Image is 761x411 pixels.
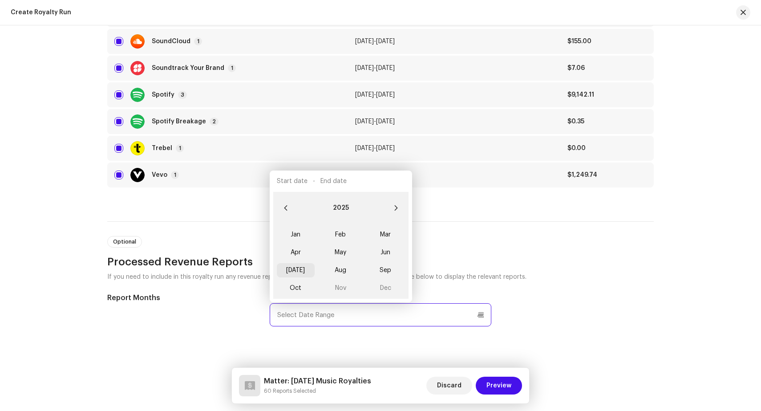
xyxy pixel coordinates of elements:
[270,171,412,302] div: Choose Date
[486,377,511,395] span: Preview
[277,228,315,242] span: Jan
[567,38,591,45] span: $155.00
[264,387,371,395] small: Matter: July 2025 Music Royalties
[277,199,295,217] button: Previous Year
[320,178,347,184] span: End date
[277,245,315,260] span: Apr
[355,118,374,125] span: [DATE]
[376,145,395,151] span: [DATE]
[107,269,654,282] p: If you need to include in this royalty run any revenue reports processed in past runs, select a d...
[264,376,371,387] h5: Matter: July 2025 Music Royalties
[567,118,584,125] span: $0.35
[152,65,224,71] div: Soundtrack Your Brand
[152,145,172,151] div: Trebel
[270,303,491,326] input: Select Date Range
[210,118,219,126] p-badge: 2
[355,145,374,151] span: [DATE]
[567,172,597,178] span: $1,249.74
[476,377,522,395] button: Preview
[426,377,472,395] button: Discard
[567,65,585,71] span: $7.06
[367,245,405,260] span: Jun
[367,228,405,242] span: Mar
[277,281,315,295] span: Oct
[152,92,174,98] div: Spotify
[107,293,255,303] h5: Report Months
[194,37,202,45] p-badge: 1
[277,178,308,184] span: Start date
[355,65,395,71] span: -
[355,38,395,45] span: -
[107,255,654,269] h3: Processed Revenue Reports
[355,118,395,125] span: -
[322,263,360,277] span: Aug
[355,65,374,71] span: [DATE]
[376,118,395,125] span: [DATE]
[277,263,315,277] span: [DATE]
[567,145,586,151] span: $0.00
[322,228,360,242] span: Feb
[333,201,349,215] button: Choose Year
[152,118,206,125] div: Spotify Breakage
[228,64,236,72] p-badge: 1
[322,245,360,260] span: May
[178,91,187,99] p-badge: 3
[376,65,395,71] span: [DATE]
[171,171,179,179] p-badge: 1
[355,38,374,45] span: [DATE]
[367,263,405,277] span: Sep
[437,377,461,395] span: Discard
[355,92,395,98] span: -
[387,199,405,217] button: Next Year
[567,92,594,98] span: $9,142.11
[376,92,395,98] span: [DATE]
[313,178,315,184] span: -
[176,144,184,152] p-badge: 1
[355,92,374,98] span: [DATE]
[152,172,167,178] div: Vevo
[152,38,190,45] div: SoundCloud
[376,38,395,45] span: [DATE]
[355,145,395,151] span: -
